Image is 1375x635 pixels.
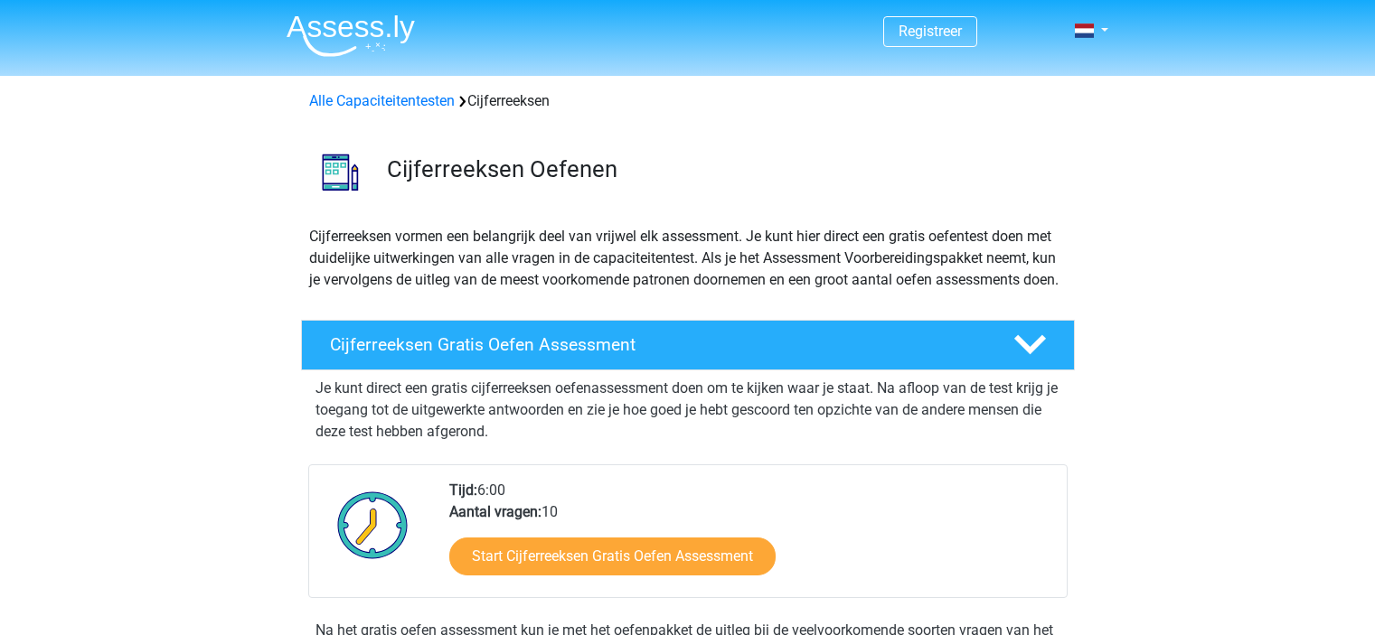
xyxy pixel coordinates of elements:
a: Start Cijferreeksen Gratis Oefen Assessment [449,537,776,575]
a: Cijferreeksen Gratis Oefen Assessment [294,320,1082,370]
b: Aantal vragen: [449,503,542,520]
a: Alle Capaciteitentesten [309,92,455,109]
p: Cijferreeksen vormen een belangrijk deel van vrijwel elk assessment. Je kunt hier direct een grat... [309,226,1067,291]
img: cijferreeksen [302,134,379,210]
p: Je kunt direct een gratis cijferreeksen oefenassessment doen om te kijken waar je staat. Na afloo... [315,378,1060,443]
img: Klok [327,480,419,570]
h4: Cijferreeksen Gratis Oefen Assessment [330,334,984,355]
div: 6:00 10 [436,480,1066,597]
img: Assessly [287,14,415,57]
div: Cijferreeksen [302,90,1074,112]
h3: Cijferreeksen Oefenen [387,155,1060,183]
a: Registreer [899,23,962,40]
b: Tijd: [449,481,477,499]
